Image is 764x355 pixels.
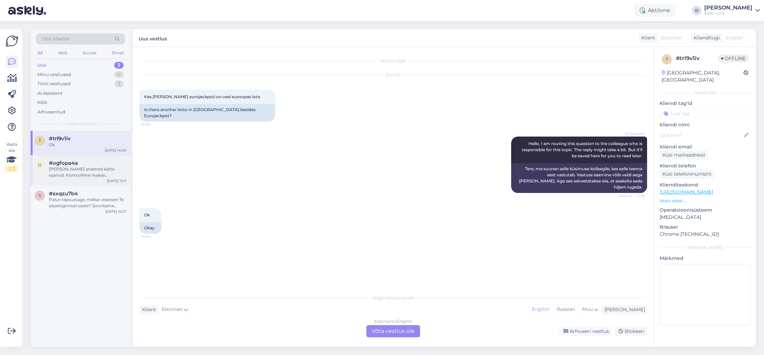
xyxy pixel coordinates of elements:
[660,245,750,251] div: [PERSON_NAME]
[144,94,260,99] span: Kas [PERSON_NAME] eurojackpoti on veel euroopas loto
[37,62,46,69] div: Uus
[139,222,161,234] div: Okay
[141,122,167,127] span: 13:59
[65,121,97,127] span: Uued vestlused
[528,304,553,315] div: English
[111,49,125,57] div: Email
[718,55,748,62] span: Offline
[660,131,743,139] input: Lisa nimi
[39,193,41,198] span: s
[114,62,124,69] div: 3
[619,193,645,198] span: Nähtud ✓ 13:59
[139,72,647,78] div: [DATE]
[37,109,65,116] div: Arhiveeritud
[49,166,126,178] div: [PERSON_NAME] andmed kätte saanud. Kontrollime makse [PERSON_NAME] võtame teiega esimesel võimalu...
[38,162,41,167] span: o
[726,34,743,41] span: English
[660,198,750,204] p: Vaata edasi ...
[660,189,713,195] a: [URL][DOMAIN_NAME]
[676,54,718,63] div: # trl9v1iv
[139,33,167,42] label: Uus vestlus
[141,234,167,239] span: 14:00
[144,212,150,217] span: Ok
[49,191,78,197] span: #sxqzu7b4
[37,99,47,106] div: Kõik
[660,121,750,128] p: Kliendi nimi
[559,327,612,336] div: Arhiveeri vestlus
[691,34,720,41] div: Klienditugi
[660,162,750,170] p: Kliendi telefon
[660,214,750,221] p: [MEDICAL_DATA]
[162,306,183,313] span: Estonian
[39,138,41,143] span: t
[602,306,645,313] div: [PERSON_NAME]
[620,131,645,136] span: AI Assistent
[37,81,71,87] div: Tiimi vestlused
[662,69,744,84] div: [GEOGRAPHIC_DATA], [GEOGRAPHIC_DATA]
[5,35,18,48] img: Askly Logo
[37,90,63,97] div: AI Assistent
[660,170,714,179] div: Küsi telefoninumbrit
[660,90,750,96] div: Kliendi info
[582,306,593,312] span: Muu
[522,141,643,158] span: Hello, I am routing this question to the colleague who is responsible for this topic. The reply m...
[704,5,760,16] a: [PERSON_NAME]Eesti Loto
[660,181,750,189] p: Klienditeekond
[660,224,750,231] p: Brauser
[105,148,126,153] div: [DATE] 14:00
[704,11,752,16] div: Eesti Loto
[49,197,126,209] div: Palun täpsustage, millise veateate Te sisselogimisel saate? Soovitame proovida ka veebilehitseja ...
[114,71,124,78] div: 0
[375,318,412,324] div: Estonian to English
[36,49,44,57] div: All
[139,306,156,313] div: Klient
[139,104,275,122] div: Is there another lotto in [GEOGRAPHIC_DATA] besides Eurojackpot?
[661,34,682,41] span: Estonian
[49,160,78,166] span: #ogfopa4a
[639,34,655,41] div: Klient
[660,143,750,150] p: Kliendi email
[660,231,750,238] p: Chrome [TECHNICAL_ID]
[553,304,578,315] div: Russian
[614,327,647,336] div: Blokeeri
[634,4,676,17] div: Aktiivne
[704,5,752,11] div: [PERSON_NAME]
[49,136,71,142] span: #trl9v1iv
[366,325,420,337] div: Võta vestlus üle
[105,209,126,214] div: [DATE] 10:27
[660,150,708,160] div: Küsi meiliaadressi
[660,207,750,214] p: Operatsioonisüsteem
[660,108,750,119] input: Lisa tag
[107,178,126,183] div: [DATE] 13:11
[42,35,69,42] span: Otsi kliente
[49,142,126,148] div: Ok
[692,6,701,15] div: IS
[115,81,124,87] div: 2
[5,166,18,172] div: 2 / 3
[139,58,647,64] div: Vestlus algas
[81,49,98,57] div: Socials
[37,71,71,78] div: Minu vestlused
[139,295,647,301] div: Valige keel ja vastake
[660,255,750,262] p: Märkmed
[57,49,69,57] div: Web
[511,163,647,193] div: Tere, ma suunan selle küsimuse kolleegile, kes selle teema eest vastutab. Vastuse saamine võib ve...
[5,141,18,172] div: Vaata siia
[660,100,750,107] p: Kliendi tag'id
[666,57,668,62] span: t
